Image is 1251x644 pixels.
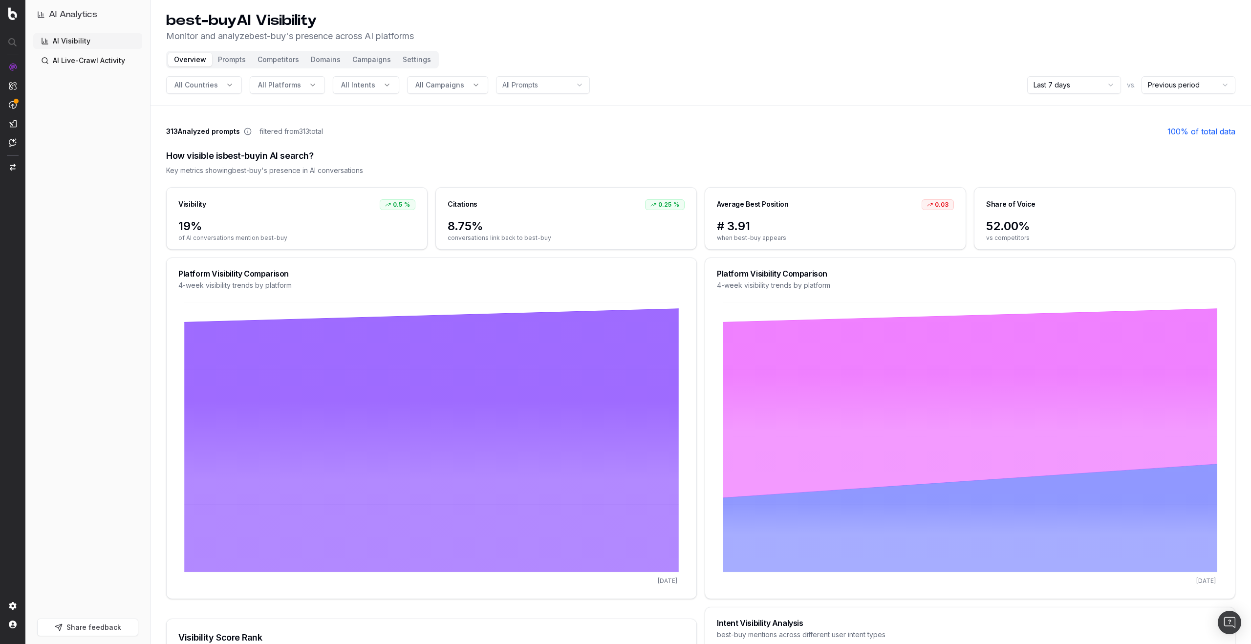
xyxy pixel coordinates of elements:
span: All Campaigns [415,80,464,90]
img: Intelligence [9,82,17,90]
span: All Platforms [258,80,301,90]
button: Competitors [252,53,305,66]
div: Citations [448,199,477,209]
a: 100% of total data [1167,126,1235,137]
span: vs. [1127,80,1136,90]
img: My account [9,621,17,628]
button: Settings [397,53,437,66]
button: Prompts [212,53,252,66]
span: 313 Analyzed prompts [166,127,240,136]
h1: best-buy AI Visibility [166,12,414,29]
div: Visibility [178,199,206,209]
div: How visible is best-buy in AI search? [166,149,1235,163]
button: AI Analytics [37,8,138,21]
span: # 3.91 [717,218,954,234]
button: Campaigns [346,53,397,66]
div: Average Best Position [717,199,789,209]
div: 4-week visibility trends by platform [178,280,685,290]
button: Overview [168,53,212,66]
img: Activation [9,101,17,109]
span: 8.75% [448,218,685,234]
a: AI Visibility [33,33,142,49]
span: conversations link back to best-buy [448,234,685,242]
span: % [404,201,410,209]
div: 4-week visibility trends by platform [717,280,1223,290]
button: Share feedback [37,619,138,636]
span: filtered from 313 total [259,127,323,136]
div: Key metrics showing best-buy 's presence in AI conversations [166,166,1235,175]
div: 0.25 [645,199,685,210]
span: All Countries [174,80,218,90]
a: AI Live-Crawl Activity [33,53,142,68]
img: Assist [9,138,17,147]
div: Open Intercom Messenger [1218,611,1241,634]
tspan: [DATE] [1196,577,1216,584]
span: % [673,201,679,209]
div: 0.03 [922,199,954,210]
div: Share of Voice [986,199,1035,209]
div: 0.5 [380,199,415,210]
div: Platform Visibility Comparison [178,270,685,278]
img: Setting [9,602,17,610]
img: Studio [9,120,17,128]
div: best-buy mentions across different user intent types [717,630,1223,640]
tspan: [DATE] [658,577,677,584]
span: vs competitors [986,234,1223,242]
img: Switch project [10,164,16,171]
span: 19% [178,218,415,234]
p: Monitor and analyze best-buy 's presence across AI platforms [166,29,414,43]
span: All Intents [341,80,375,90]
span: when best-buy appears [717,234,954,242]
img: Analytics [9,63,17,71]
span: of AI conversations mention best-buy [178,234,415,242]
div: Platform Visibility Comparison [717,270,1223,278]
img: Botify logo [8,7,17,20]
div: Intent Visibility Analysis [717,619,1223,627]
button: Domains [305,53,346,66]
h1: AI Analytics [49,8,97,21]
span: 52.00% [986,218,1223,234]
